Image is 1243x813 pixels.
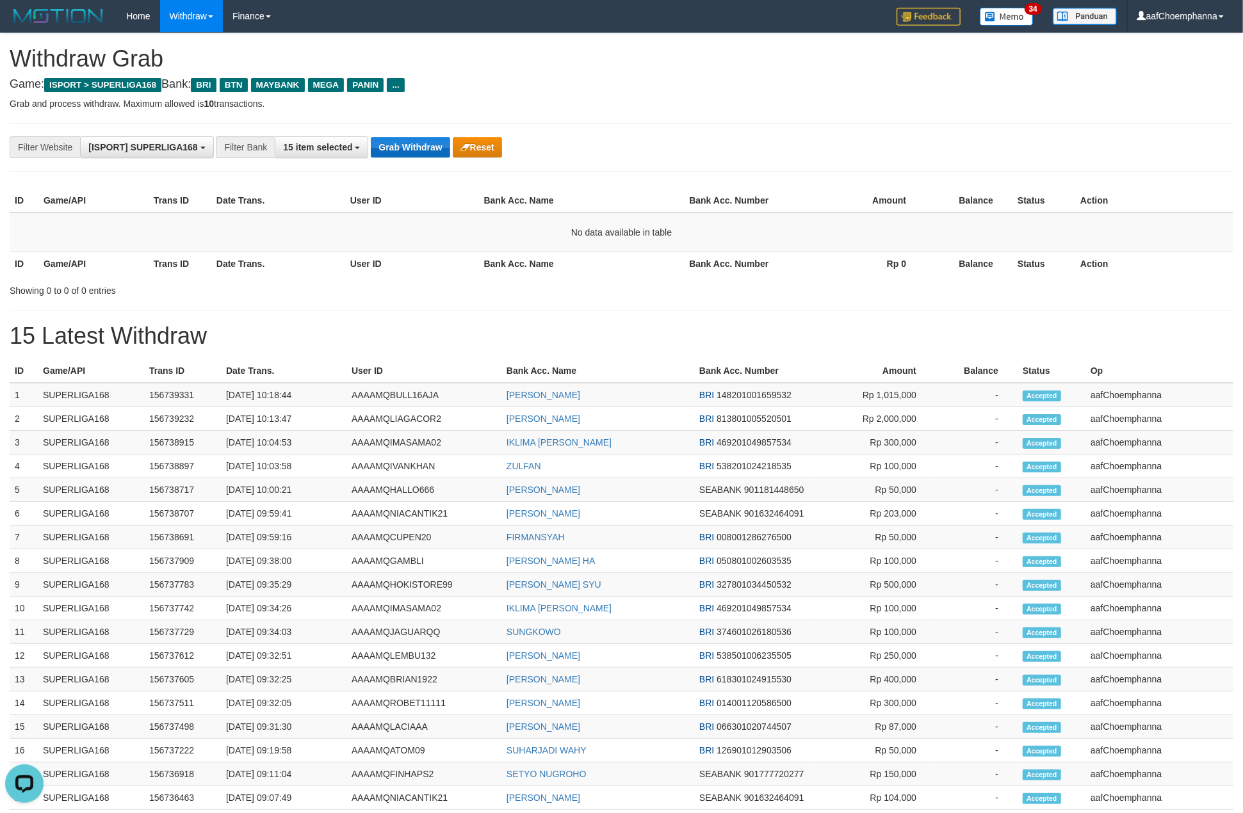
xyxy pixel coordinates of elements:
[221,644,346,668] td: [DATE] 09:32:51
[221,715,346,739] td: [DATE] 09:31:30
[936,502,1018,526] td: -
[38,478,144,502] td: SUPERLIGA168
[144,455,221,478] td: 156738897
[1023,580,1061,591] span: Accepted
[936,455,1018,478] td: -
[10,407,38,431] td: 2
[38,431,144,455] td: SUPERLIGA168
[507,579,601,590] a: [PERSON_NAME] SYU
[38,691,144,715] td: SUPERLIGA168
[936,715,1018,739] td: -
[813,383,936,407] td: Rp 1,015,000
[717,437,792,447] span: Copy 469201049857534 to clipboard
[936,407,1018,431] td: -
[813,502,936,526] td: Rp 203,000
[211,189,345,213] th: Date Trans.
[1023,462,1061,472] span: Accepted
[479,252,685,275] th: Bank Acc. Name
[1085,762,1233,786] td: aafChoemphanna
[149,252,211,275] th: Trans ID
[717,650,792,661] span: Copy 538501006235505 to clipboard
[980,8,1034,26] img: Button%20Memo.svg
[221,620,346,644] td: [DATE] 09:34:03
[717,579,792,590] span: Copy 327801034450532 to clipboard
[699,461,714,471] span: BRI
[10,136,80,158] div: Filter Website
[1023,651,1061,662] span: Accepted
[144,383,221,407] td: 156739331
[936,478,1018,502] td: -
[346,431,501,455] td: AAAAMQIMASAMA02
[813,739,936,762] td: Rp 50,000
[699,721,714,732] span: BRI
[346,786,501,810] td: AAAAMQNIACANTIK21
[507,390,580,400] a: [PERSON_NAME]
[936,431,1018,455] td: -
[699,437,714,447] span: BRI
[10,383,38,407] td: 1
[813,455,936,478] td: Rp 100,000
[507,556,595,566] a: [PERSON_NAME] HA
[813,644,936,668] td: Rp 250,000
[10,431,38,455] td: 3
[10,573,38,597] td: 9
[144,407,221,431] td: 156739232
[717,532,792,542] span: Copy 008001286276500 to clipboard
[699,390,714,400] span: BRI
[144,502,221,526] td: 156738707
[221,573,346,597] td: [DATE] 09:35:29
[1023,698,1061,709] span: Accepted
[38,359,144,383] th: Game/API
[144,620,221,644] td: 156737729
[10,478,38,502] td: 5
[221,407,346,431] td: [DATE] 10:13:47
[684,189,794,213] th: Bank Acc. Number
[717,698,792,708] span: Copy 014001120586500 to clipboard
[507,674,580,684] a: [PERSON_NAME]
[346,455,501,478] td: AAAAMQIVANKHAN
[38,573,144,597] td: SUPERLIGA168
[144,478,221,502] td: 156738717
[717,414,792,424] span: Copy 813801005520501 to clipboard
[1023,746,1061,757] span: Accepted
[10,323,1233,349] h1: 15 Latest Withdraw
[717,745,792,755] span: Copy 126901012903506 to clipboard
[507,769,586,779] a: SETYO NUGROHO
[211,252,345,275] th: Date Trans.
[1085,431,1233,455] td: aafChoemphanna
[507,532,565,542] a: FIRMANSYAH
[80,136,213,158] button: [ISPORT] SUPERLIGA168
[936,786,1018,810] td: -
[479,189,685,213] th: Bank Acc. Name
[38,502,144,526] td: SUPERLIGA168
[38,644,144,668] td: SUPERLIGA168
[44,78,161,92] span: ISPORT > SUPERLIGA168
[38,668,144,691] td: SUPERLIGA168
[699,508,742,519] span: SEABANK
[346,407,501,431] td: AAAAMQLIAGACOR2
[936,359,1018,383] th: Balance
[38,455,144,478] td: SUPERLIGA168
[1023,509,1061,520] span: Accepted
[936,762,1018,786] td: -
[221,431,346,455] td: [DATE] 10:04:53
[936,526,1018,549] td: -
[813,762,936,786] td: Rp 150,000
[346,739,501,762] td: AAAAMQATOM09
[1023,604,1061,615] span: Accepted
[1085,668,1233,691] td: aafChoemphanna
[1023,485,1061,496] span: Accepted
[38,786,144,810] td: SUPERLIGA168
[1085,620,1233,644] td: aafChoemphanna
[699,745,714,755] span: BRI
[38,597,144,620] td: SUPERLIGA168
[936,691,1018,715] td: -
[936,620,1018,644] td: -
[1085,455,1233,478] td: aafChoemphanna
[221,786,346,810] td: [DATE] 09:07:49
[5,5,44,44] button: Open LiveChat chat widget
[699,793,742,803] span: SEABANK
[744,793,804,803] span: Copy 901632464091 to clipboard
[10,620,38,644] td: 11
[897,8,961,26] img: Feedback.jpg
